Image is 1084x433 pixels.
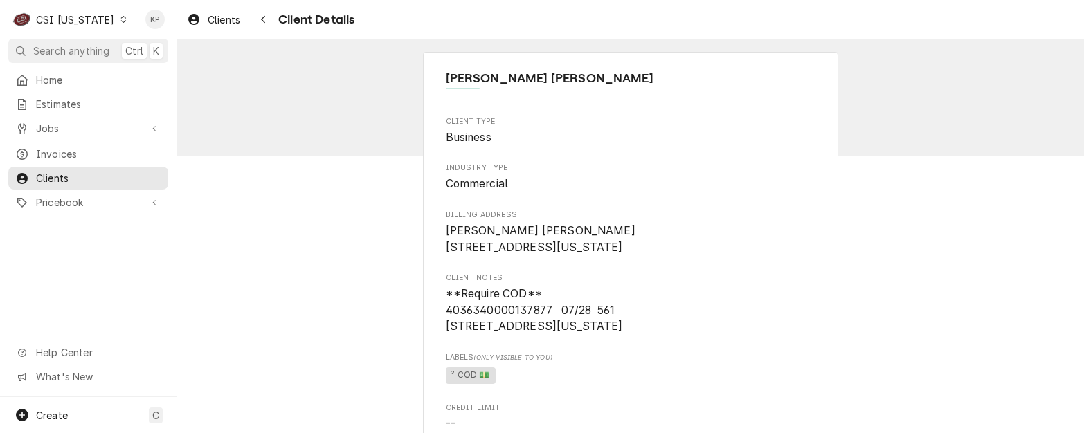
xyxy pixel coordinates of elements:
[36,12,114,27] div: CSI [US_STATE]
[36,345,160,360] span: Help Center
[446,287,623,333] span: **Require COD** 4036340000137877 07/28 561 [STREET_ADDRESS][US_STATE]
[446,403,816,414] span: Credit Limit
[36,171,161,185] span: Clients
[446,352,816,363] span: Labels
[446,352,816,386] div: [object Object]
[446,177,509,190] span: Commercial
[181,8,246,31] a: Clients
[8,167,168,190] a: Clients
[36,195,141,210] span: Pricebook
[36,121,141,136] span: Jobs
[12,10,32,29] div: C
[446,131,491,144] span: Business
[36,147,161,161] span: Invoices
[8,93,168,116] a: Estimates
[446,69,816,88] span: Name
[8,117,168,140] a: Go to Jobs
[446,116,816,146] div: Client Type
[8,365,168,388] a: Go to What's New
[446,367,496,384] span: ² COD 💵
[145,10,165,29] div: KP
[446,273,816,284] span: Client Notes
[446,286,816,335] span: Client Notes
[8,142,168,165] a: Invoices
[208,12,240,27] span: Clients
[36,97,161,111] span: Estimates
[446,69,816,99] div: Client Information
[446,163,816,192] div: Industry Type
[36,409,68,421] span: Create
[446,129,816,146] span: Client Type
[36,369,160,384] span: What's New
[33,44,109,58] span: Search anything
[274,10,354,29] span: Client Details
[446,163,816,174] span: Industry Type
[36,73,161,87] span: Home
[152,408,159,423] span: C
[446,223,816,255] span: Billing Address
[153,44,159,58] span: K
[8,341,168,364] a: Go to Help Center
[473,353,552,361] span: (Only Visible to You)
[446,210,816,256] div: Billing Address
[446,365,816,386] span: [object Object]
[12,10,32,29] div: CSI Kentucky's Avatar
[446,403,816,432] div: Credit Limit
[446,176,816,192] span: Industry Type
[8,68,168,91] a: Home
[446,116,816,127] span: Client Type
[8,39,168,63] button: Search anythingCtrlK
[446,224,635,254] span: [PERSON_NAME] [PERSON_NAME] [STREET_ADDRESS][US_STATE]
[446,417,455,430] span: --
[446,416,816,432] span: Credit Limit
[145,10,165,29] div: Kym Parson's Avatar
[8,191,168,214] a: Go to Pricebook
[252,8,274,30] button: Navigate back
[125,44,143,58] span: Ctrl
[446,273,816,335] div: Client Notes
[446,210,816,221] span: Billing Address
